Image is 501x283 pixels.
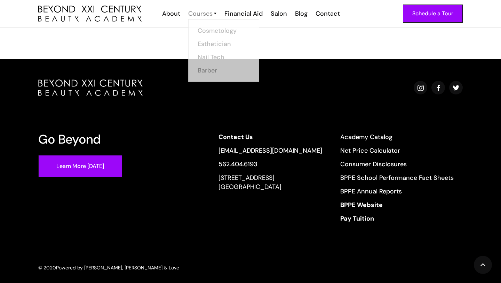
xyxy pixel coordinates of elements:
[340,214,374,223] strong: Pay Tuition
[340,132,454,141] a: Academy Catalog
[271,9,287,18] div: Salon
[38,132,101,146] h3: Go Beyond
[198,51,250,64] a: Nail Tech
[218,132,322,141] a: Contact Us
[295,9,308,18] div: Blog
[218,146,322,155] a: [EMAIL_ADDRESS][DOMAIN_NAME]
[340,200,454,209] a: BPPE Website
[162,9,180,18] div: About
[266,9,291,18] a: Salon
[340,214,454,223] a: Pay Tuition
[340,160,454,169] a: Consumer Disclosures
[412,9,453,18] div: Schedule a Tour
[38,264,56,271] div: © 2020
[188,18,259,81] nav: Courses
[291,9,311,18] a: Blog
[198,24,250,37] a: Cosmetology
[220,9,266,18] a: Financial Aid
[218,160,322,169] a: 562.404.6193
[340,146,454,155] a: Net Price Calculator
[403,5,463,23] a: Schedule a Tour
[198,64,250,77] a: Barber
[188,9,213,18] div: Courses
[218,173,322,191] div: [STREET_ADDRESS] [GEOGRAPHIC_DATA]
[311,9,343,18] a: Contact
[56,264,179,271] div: Powered by [PERSON_NAME], [PERSON_NAME] & Love
[218,133,253,141] strong: Contact Us
[158,9,184,18] a: About
[38,6,142,22] a: home
[38,155,122,177] a: Learn More [DATE]
[316,9,340,18] div: Contact
[38,6,142,22] img: beyond 21st century beauty academy logo
[340,187,454,196] a: BPPE Annual Reports
[340,173,454,182] a: BPPE School Performance Fact Sheets
[188,9,216,18] a: Courses
[198,37,250,51] a: Esthetician
[224,9,263,18] div: Financial Aid
[340,201,383,209] strong: BPPE Website
[38,79,143,96] img: beyond beauty logo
